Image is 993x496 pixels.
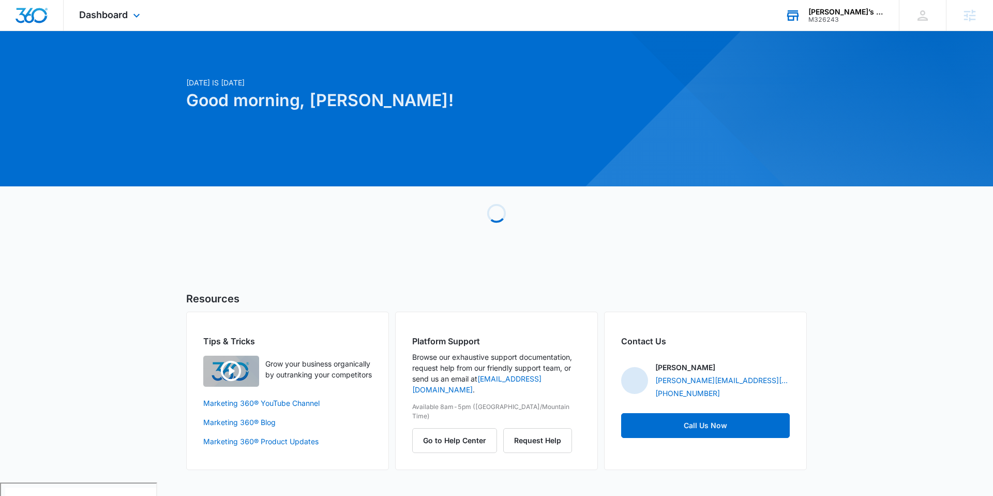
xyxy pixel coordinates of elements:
img: Quick Overview Video [203,356,259,387]
p: Browse our exhaustive support documentation, request help from our friendly support team, or send... [412,352,581,395]
div: account name [808,8,884,16]
h2: Tips & Tricks [203,335,372,347]
button: Go to Help Center [412,428,497,453]
h2: Platform Support [412,335,581,347]
a: [PHONE_NUMBER] [655,388,720,399]
a: Marketing 360® Product Updates [203,436,372,447]
img: Alexis Austere [621,367,648,394]
a: Request Help [503,436,572,445]
a: Go to Help Center [412,436,503,445]
h1: Good morning, [PERSON_NAME]! [186,88,596,113]
h5: Resources [186,291,807,307]
div: Keywords by Traffic [114,61,174,68]
p: Available 8am-5pm ([GEOGRAPHIC_DATA]/Mountain Time) [412,402,581,421]
img: website_grey.svg [17,27,25,35]
a: Marketing 360® Blog [203,417,372,428]
span: Dashboard [79,9,128,20]
a: Marketing 360® YouTube Channel [203,398,372,409]
img: logo_orange.svg [17,17,25,25]
div: Domain: [DOMAIN_NAME] [27,27,114,35]
div: Domain Overview [39,61,93,68]
a: Call Us Now [621,413,790,438]
img: tab_keywords_by_traffic_grey.svg [103,60,111,68]
p: [DATE] is [DATE] [186,77,596,88]
img: tab_domain_overview_orange.svg [28,60,36,68]
button: Request Help [503,428,572,453]
p: Grow your business organically by outranking your competitors [265,358,372,380]
h2: Contact Us [621,335,790,347]
div: account id [808,16,884,23]
p: [PERSON_NAME] [655,362,715,373]
div: v 4.0.25 [29,17,51,25]
a: [PERSON_NAME][EMAIL_ADDRESS][DOMAIN_NAME] [655,375,790,386]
